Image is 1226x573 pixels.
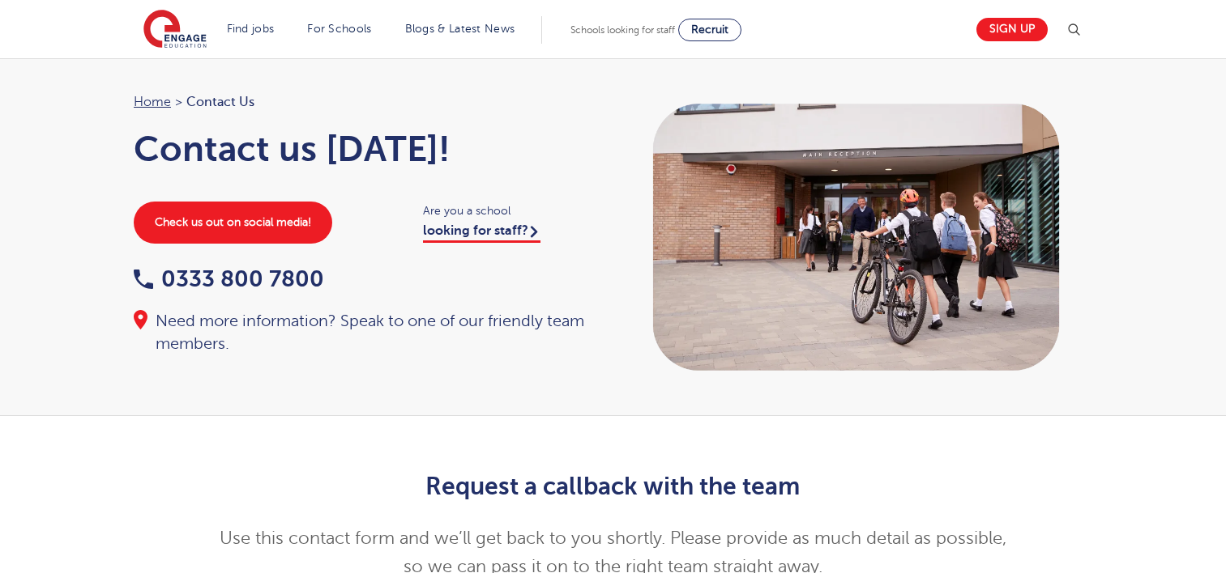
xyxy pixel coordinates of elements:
[216,473,1010,500] h2: Request a callback with the team
[423,223,540,243] a: looking for staff?
[134,95,171,109] a: Home
[134,266,324,291] a: 0333 800 7800
[405,23,515,35] a: Blogs & Latest News
[143,10,207,50] img: Engage Education
[175,95,182,109] span: >
[691,23,728,36] span: Recruit
[227,23,275,35] a: Find jobs
[134,310,597,355] div: Need more information? Speak to one of our friendly team members.
[570,24,675,36] span: Schools looking for staff
[976,18,1048,41] a: Sign up
[423,202,597,220] span: Are you a school
[678,19,741,41] a: Recruit
[134,202,332,244] a: Check us out on social media!
[134,129,597,169] h1: Contact us [DATE]!
[134,91,597,112] nav: breadcrumb
[307,23,371,35] a: For Schools
[186,91,254,112] span: Contact Us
